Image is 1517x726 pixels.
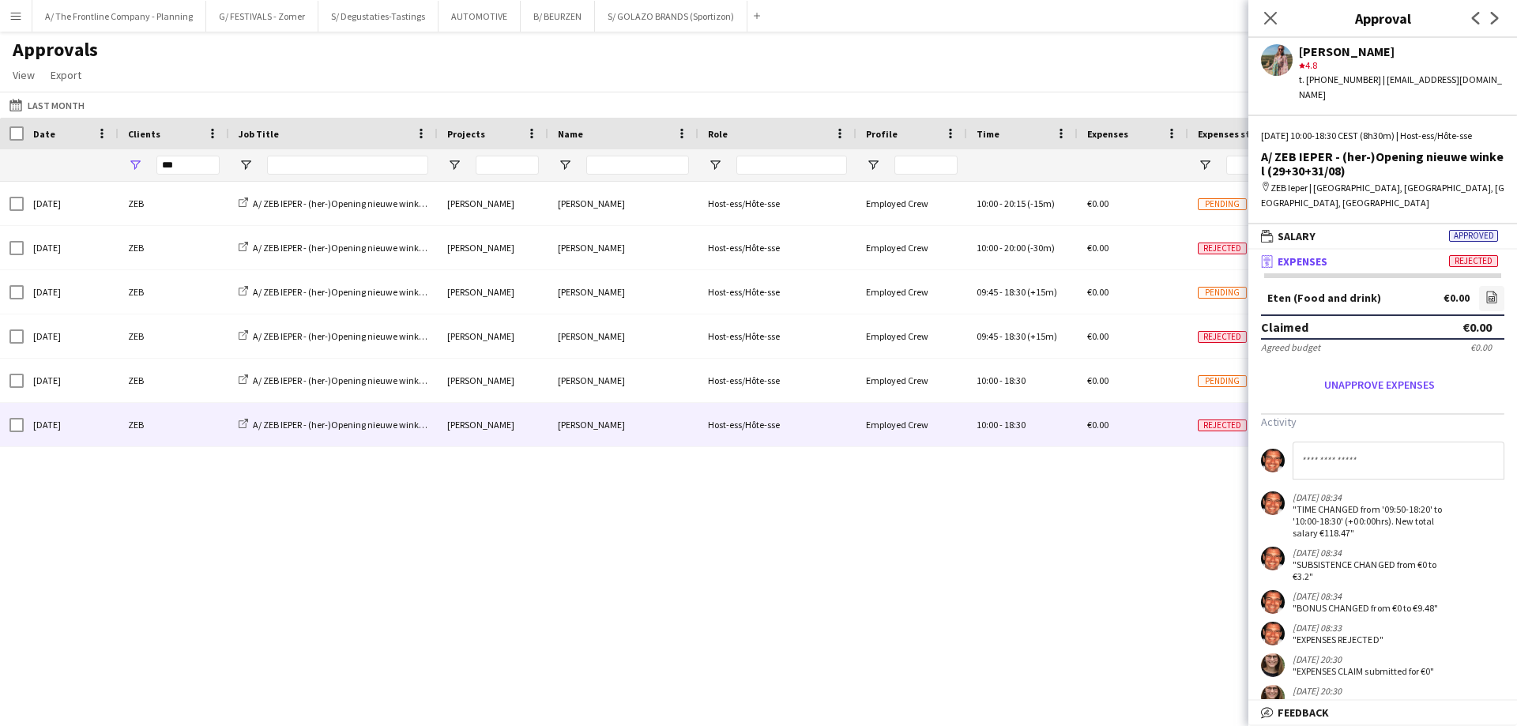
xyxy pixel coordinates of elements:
[1293,590,1438,602] div: [DATE] 08:34
[698,270,856,314] div: Host-ess/Hôte-sse
[1198,419,1247,431] span: Rejected
[1444,292,1470,304] div: €0.00
[999,419,1003,431] span: -
[866,330,928,342] span: Employed Crew
[24,182,119,225] div: [DATE]
[13,68,35,82] span: View
[438,359,548,402] div: [PERSON_NAME]
[977,128,999,140] span: Time
[253,374,486,386] span: A/ ZEB IEPER - (her-)Opening nieuwe winkel (29+30+31/08)
[1299,73,1504,101] div: t. [PHONE_NUMBER] | [EMAIL_ADDRESS][DOMAIN_NAME]
[119,359,229,402] div: ZEB
[476,156,539,175] input: Projects Filter Input
[1248,250,1517,273] mat-expansion-panel-header: ExpensesRejected
[267,156,428,175] input: Job Title Filter Input
[866,419,928,431] span: Employed Crew
[866,197,928,209] span: Employed Crew
[1278,229,1316,243] span: Salary
[548,270,698,314] div: [PERSON_NAME]
[1261,547,1285,570] app-user-avatar: Peter Desart
[1293,685,1342,697] div: [DATE] 20:30
[1087,286,1109,298] span: €0.00
[1293,559,1455,582] div: "SUBSISTENCE CHANGED from €0 to €3.2"
[1293,602,1438,614] div: "BONUS CHANGED from €0 to €9.48"
[1261,372,1498,397] button: Unapprove expenses
[239,197,486,209] a: A/ ZEB IEPER - (her-)Opening nieuwe winkel (29+30+31/08)
[239,330,486,342] a: A/ ZEB IEPER - (her-)Opening nieuwe winkel (29+30+31/08)
[447,158,461,172] button: Open Filter Menu
[1087,330,1109,342] span: €0.00
[1027,286,1057,298] span: (+15m)
[253,197,486,209] span: A/ ZEB IEPER - (her-)Opening nieuwe winkel (29+30+31/08)
[438,314,548,358] div: [PERSON_NAME]
[1198,158,1212,172] button: Open Filter Menu
[1261,319,1308,335] div: Claimed
[119,314,229,358] div: ZEB
[24,270,119,314] div: [DATE]
[894,156,958,175] input: Profile Filter Input
[866,128,898,140] span: Profile
[239,419,486,431] a: A/ ZEB IEPER - (her-)Opening nieuwe winkel (29+30+31/08)
[521,1,595,32] button: B/ BEURZEN
[1027,242,1055,254] span: (-30m)
[698,182,856,225] div: Host-ess/Hôte-sse
[1004,242,1026,254] span: 20:00
[438,403,548,446] div: [PERSON_NAME]
[6,65,41,85] a: View
[1198,287,1247,299] span: Pending
[708,128,728,140] span: Role
[1261,622,1285,645] app-user-avatar: Peter Desart
[1198,331,1247,343] span: Rejected
[239,128,279,140] span: Job Title
[595,1,747,32] button: S/ GOLAZO BRANDS (Sportizon)
[33,128,55,140] span: Date
[548,182,698,225] div: [PERSON_NAME]
[548,359,698,402] div: [PERSON_NAME]
[1087,419,1109,431] span: €0.00
[1027,330,1057,342] span: (+15m)
[1293,634,1383,645] div: "EXPENSES REJECTED"
[1261,149,1504,178] div: A/ ZEB IEPER - (her-)Opening nieuwe winkel (29+30+31/08)
[548,314,698,358] div: [PERSON_NAME]
[128,128,160,140] span: Clients
[866,158,880,172] button: Open Filter Menu
[24,226,119,269] div: [DATE]
[119,270,229,314] div: ZEB
[866,286,928,298] span: Employed Crew
[1278,705,1329,720] span: Feedback
[1261,685,1285,709] app-user-avatar: Luna Leyman
[1299,44,1504,58] div: [PERSON_NAME]
[206,1,318,32] button: G/ FESTIVALS - Zomer
[128,158,142,172] button: Open Filter Menu
[253,242,486,254] span: A/ ZEB IEPER - (her-)Opening nieuwe winkel (29+30+31/08)
[438,182,548,225] div: [PERSON_NAME]
[1004,197,1026,209] span: 20:15
[1027,197,1055,209] span: (-15m)
[1293,665,1434,677] div: "EXPENSES CLAIM submitted for €0"
[24,359,119,402] div: [DATE]
[1004,330,1026,342] span: 18:30
[24,314,119,358] div: [DATE]
[1261,590,1285,614] app-user-avatar: Peter Desart
[1087,242,1109,254] span: €0.00
[548,403,698,446] div: [PERSON_NAME]
[318,1,439,32] button: S/ Degustaties-Tastings
[698,359,856,402] div: Host-ess/Hôte-sse
[1293,547,1455,559] div: [DATE] 08:34
[1293,503,1455,539] div: "TIME CHANGED from '09:50-18:20' to '10:00-18:30' (+00:00hrs). New total salary €118.47"
[239,158,253,172] button: Open Filter Menu
[447,128,485,140] span: Projects
[1267,292,1381,304] div: Eten (Food and drink)
[1293,653,1434,665] div: [DATE] 20:30
[1462,319,1492,335] div: €0.00
[1261,491,1285,515] app-user-avatar: Peter Desart
[977,197,998,209] span: 10:00
[708,158,722,172] button: Open Filter Menu
[548,226,698,269] div: [PERSON_NAME]
[119,182,229,225] div: ZEB
[1261,181,1504,209] div: ZEB Ieper | [GEOGRAPHIC_DATA], [GEOGRAPHIC_DATA], [GEOGRAPHIC_DATA], [GEOGRAPHIC_DATA]
[1449,255,1498,267] span: Rejected
[866,374,928,386] span: Employed Crew
[1248,701,1517,724] mat-expansion-panel-header: Feedback
[24,403,119,446] div: [DATE]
